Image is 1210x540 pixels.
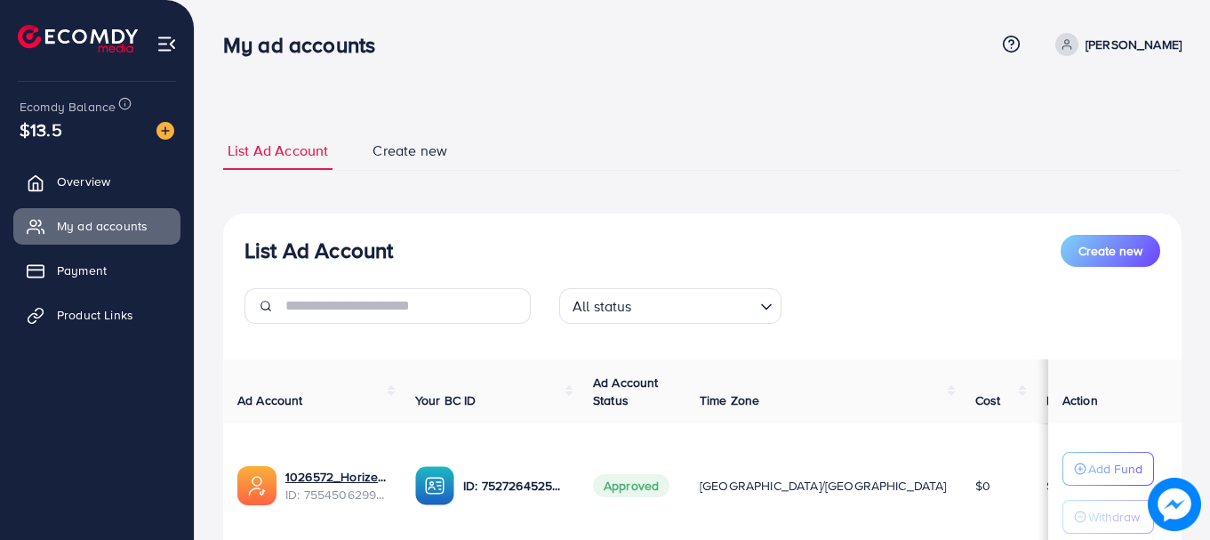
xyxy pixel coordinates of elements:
p: Withdraw [1088,506,1140,528]
span: $0 [975,477,990,495]
span: Create new [1078,242,1142,260]
span: Time Zone [700,391,759,409]
a: 1026572_Horizen 2.0_1758920628520 [285,468,387,486]
span: Ad Account Status [593,374,659,409]
button: Withdraw [1062,500,1154,534]
img: ic-ads-acc.e4c84228.svg [237,466,276,505]
h3: List Ad Account [244,238,393,263]
span: Create new [373,141,447,161]
span: Cost [975,391,1001,409]
a: My ad accounts [13,208,180,244]
img: ic-ba-acc.ded83a64.svg [415,466,454,505]
a: [PERSON_NAME] [1048,33,1182,56]
span: Ad Account [237,391,303,409]
div: <span class='underline'>1026572_Horizen 2.0_1758920628520</span></br>7554506299057422337 [285,468,387,504]
div: Search for option [559,288,781,324]
span: All status [569,294,636,319]
span: Ecomdy Balance [20,98,116,116]
p: [PERSON_NAME] [1086,34,1182,55]
input: Search for option [637,290,753,319]
img: logo [18,25,138,52]
span: Product Links [57,306,133,324]
span: $13.5 [20,117,62,142]
a: Product Links [13,297,180,333]
img: image [156,122,174,140]
img: menu [156,34,177,54]
span: Payment [57,262,107,279]
h3: My ad accounts [223,32,389,58]
span: My ad accounts [57,217,148,235]
span: Action [1062,391,1098,409]
span: [GEOGRAPHIC_DATA]/[GEOGRAPHIC_DATA] [700,477,947,495]
span: Your BC ID [415,391,477,409]
span: ID: 7554506299057422337 [285,486,387,504]
img: image [1148,478,1201,531]
button: Add Fund [1062,452,1154,486]
p: Add Fund [1088,458,1142,480]
button: Create new [1061,235,1160,267]
a: Payment [13,253,180,288]
span: List Ad Account [228,141,328,161]
span: Approved [593,474,669,497]
p: ID: 7527264525683523602 [463,475,565,496]
a: Overview [13,164,180,199]
span: Overview [57,173,110,190]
